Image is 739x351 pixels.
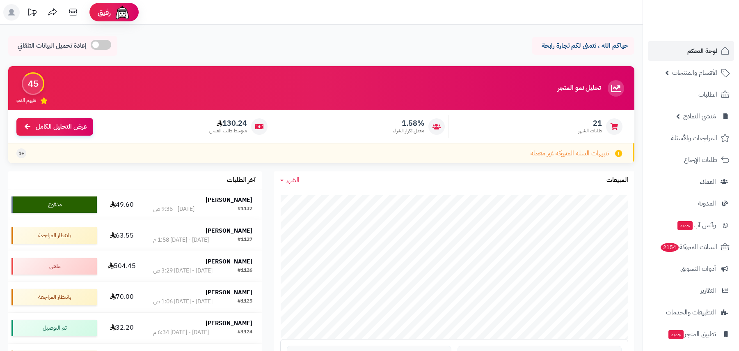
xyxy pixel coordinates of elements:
a: أدوات التسويق [648,259,734,279]
span: تنبيهات السلة المتروكة غير مفعلة [531,149,609,158]
strong: [PERSON_NAME] [206,196,252,204]
div: #1124 [238,328,252,337]
a: تحديثات المنصة [22,4,42,23]
a: التقارير [648,281,734,300]
a: عرض التحليل الكامل [16,118,93,136]
div: تم التوصيل [11,320,96,336]
span: متوسط طلب العميل [209,127,247,134]
a: المدونة [648,194,734,213]
strong: [PERSON_NAME] [206,257,252,266]
span: طلبات الإرجاع [684,154,717,166]
div: [DATE] - [DATE] 1:06 ص [153,298,213,306]
span: السلات المتروكة [660,241,717,253]
div: [DATE] - [DATE] 6:34 م [153,328,209,337]
span: جديد [677,221,693,230]
span: 21 [578,119,602,128]
div: [DATE] - [DATE] 3:29 ص [153,267,213,275]
strong: [PERSON_NAME] [206,319,252,328]
div: ملغي [11,258,96,275]
span: تقييم النمو [16,97,36,104]
span: طلبات الشهر [578,127,602,134]
span: معدل تكرار الشراء [393,127,424,134]
a: المراجعات والأسئلة [648,128,734,148]
strong: [PERSON_NAME] [206,226,252,235]
span: الشهر [286,175,300,185]
div: [DATE] - 9:36 ص [153,205,194,213]
span: التطبيقات والخدمات [666,307,716,318]
div: #1125 [238,298,252,306]
h3: المبيعات [606,177,628,184]
a: وآتس آبجديد [648,215,734,235]
div: بانتظار المراجعة [11,227,96,244]
span: 1.58% [393,119,424,128]
span: رفيق [98,7,111,17]
h3: تحليل نمو المتجر [558,85,601,92]
a: الشهر [280,175,300,185]
span: الأقسام والمنتجات [672,67,717,79]
a: تطبيق المتجرجديد [648,324,734,344]
div: #1127 [238,236,252,244]
a: السلات المتروكة2154 [648,237,734,257]
a: الطلبات [648,85,734,104]
div: مدفوع [11,196,96,213]
a: طلبات الإرجاع [648,150,734,170]
span: التقارير [700,285,716,296]
td: 32.20 [100,313,144,343]
a: لوحة التحكم [648,41,734,61]
span: أدوات التسويق [680,263,716,275]
p: حياكم الله ، نتمنى لكم تجارة رابحة [538,41,628,51]
span: المراجعات والأسئلة [671,132,717,144]
span: عرض التحليل الكامل [36,122,87,132]
td: 63.55 [100,220,144,251]
td: 49.60 [100,189,144,220]
img: logo-2.png [683,6,731,23]
span: 130.24 [209,119,247,128]
span: +1 [18,150,24,157]
span: الطلبات [698,89,717,100]
div: #1126 [238,267,252,275]
td: 70.00 [100,282,144,312]
span: العملاء [700,176,716,187]
span: وآتس آب [677,219,716,231]
span: 2154 [660,242,680,252]
a: العملاء [648,172,734,192]
div: بانتظار المراجعة [11,289,96,305]
span: المدونة [698,198,716,209]
img: ai-face.png [114,4,130,21]
span: مُنشئ النماذج [683,111,716,122]
h3: آخر الطلبات [227,177,256,184]
span: إعادة تحميل البيانات التلقائي [18,41,87,51]
td: 504.45 [100,251,144,282]
a: التطبيقات والخدمات [648,303,734,322]
div: [DATE] - [DATE] 1:58 م [153,236,209,244]
span: تطبيق المتجر [668,328,716,340]
span: لوحة التحكم [687,45,717,57]
span: جديد [668,330,684,339]
div: #1132 [238,205,252,213]
strong: [PERSON_NAME] [206,288,252,297]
